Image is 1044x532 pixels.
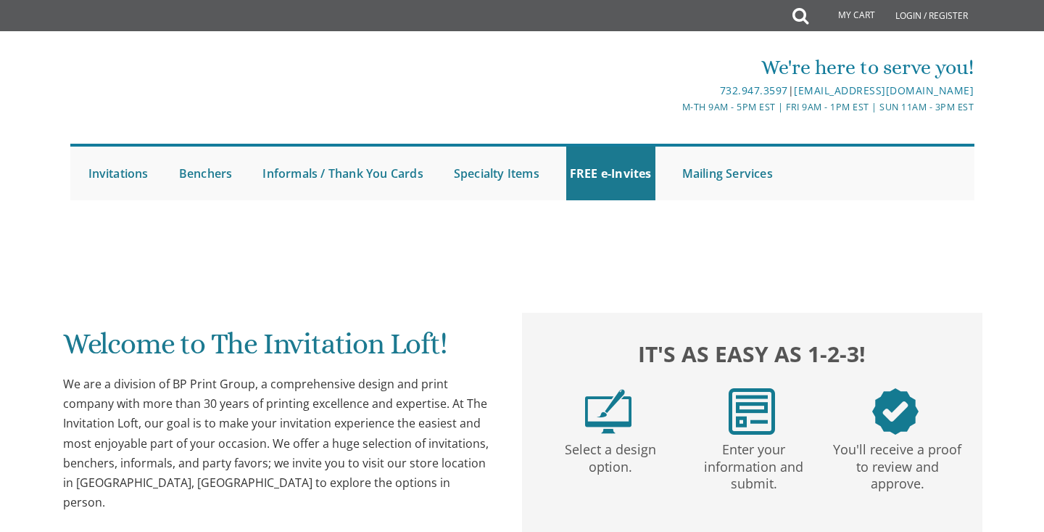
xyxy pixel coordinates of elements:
div: M-Th 9am - 5pm EST | Fri 9am - 1pm EST | Sun 11am - 3pm EST [372,99,974,115]
div: We are a division of BP Print Group, a comprehensive design and print company with more than 30 y... [63,375,494,512]
p: Enter your information and submit. [685,435,823,493]
img: step1.png [585,388,631,435]
a: Invitations [85,147,152,200]
div: We're here to serve you! [372,53,974,82]
div: | [372,82,974,99]
a: Mailing Services [679,147,776,200]
a: 732.947.3597 [720,83,788,97]
p: You'll receive a proof to review and approve. [829,435,966,493]
h1: Welcome to The Invitation Loft! [63,328,494,371]
a: My Cart [807,1,885,30]
a: Benchers [175,147,236,200]
p: Select a design option. [542,435,679,476]
a: Specialty Items [450,147,543,200]
h2: It's as easy as 1-2-3! [536,337,967,370]
img: step2.png [729,388,775,435]
a: Informals / Thank You Cards [259,147,426,200]
a: FREE e-Invites [566,147,655,200]
img: step3.png [872,388,919,435]
a: [EMAIL_ADDRESS][DOMAIN_NAME] [794,83,974,97]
